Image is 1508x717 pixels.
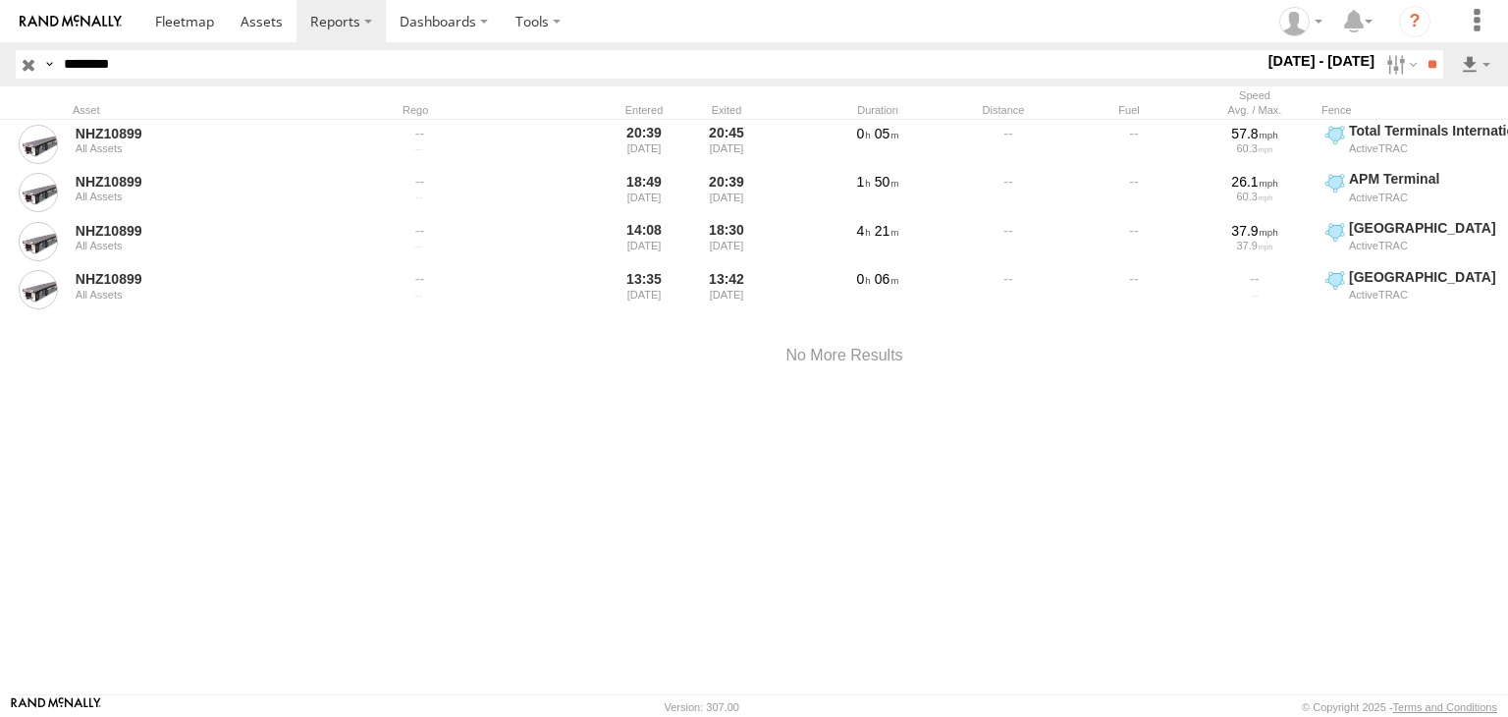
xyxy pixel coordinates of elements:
[1399,6,1430,37] i: ?
[689,219,764,264] div: 18:30 [DATE]
[857,174,871,190] span: 1
[76,270,345,288] a: NHZ10899
[1199,191,1311,202] div: 60.3
[76,289,345,301] div: All Assets
[875,126,899,141] span: 05
[76,222,345,240] a: NHZ10899
[41,50,57,79] label: Search Query
[73,103,348,117] div: Asset
[76,191,345,202] div: All Assets
[1199,240,1311,251] div: 37.9
[20,15,122,28] img: rand-logo.svg
[1378,50,1421,79] label: Search Filter Options
[819,103,937,117] div: Duration
[1272,7,1329,36] div: Zulema McIntosch
[689,268,764,313] div: 13:42 [DATE]
[1199,142,1311,154] div: 60.3
[1265,50,1379,72] label: [DATE] - [DATE]
[1199,222,1311,240] div: 37.9
[1393,701,1497,713] a: Terms and Conditions
[76,125,345,142] a: NHZ10899
[689,103,764,117] div: Exited
[11,697,101,717] a: Visit our Website
[689,170,764,215] div: 20:39 [DATE]
[875,223,899,239] span: 21
[1199,173,1311,191] div: 26.1
[875,271,899,287] span: 06
[607,122,681,167] div: 20:39 [DATE]
[875,174,899,190] span: 50
[857,223,871,239] span: 4
[857,271,871,287] span: 0
[607,170,681,215] div: 18:49 [DATE]
[1302,701,1497,713] div: © Copyright 2025 -
[1199,125,1311,142] div: 57.8
[857,126,871,141] span: 0
[607,103,681,117] div: Entered
[944,103,1062,117] div: Distance
[76,142,345,154] div: All Assets
[665,701,739,713] div: Version: 307.00
[1070,103,1188,117] div: Fuel
[76,173,345,191] a: NHZ10899
[607,268,681,313] div: 13:35 [DATE]
[403,103,599,117] div: Rego
[1459,50,1492,79] label: Export results as...
[607,219,681,264] div: 14:08 [DATE]
[76,240,345,251] div: All Assets
[689,122,764,167] div: 20:45 [DATE]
